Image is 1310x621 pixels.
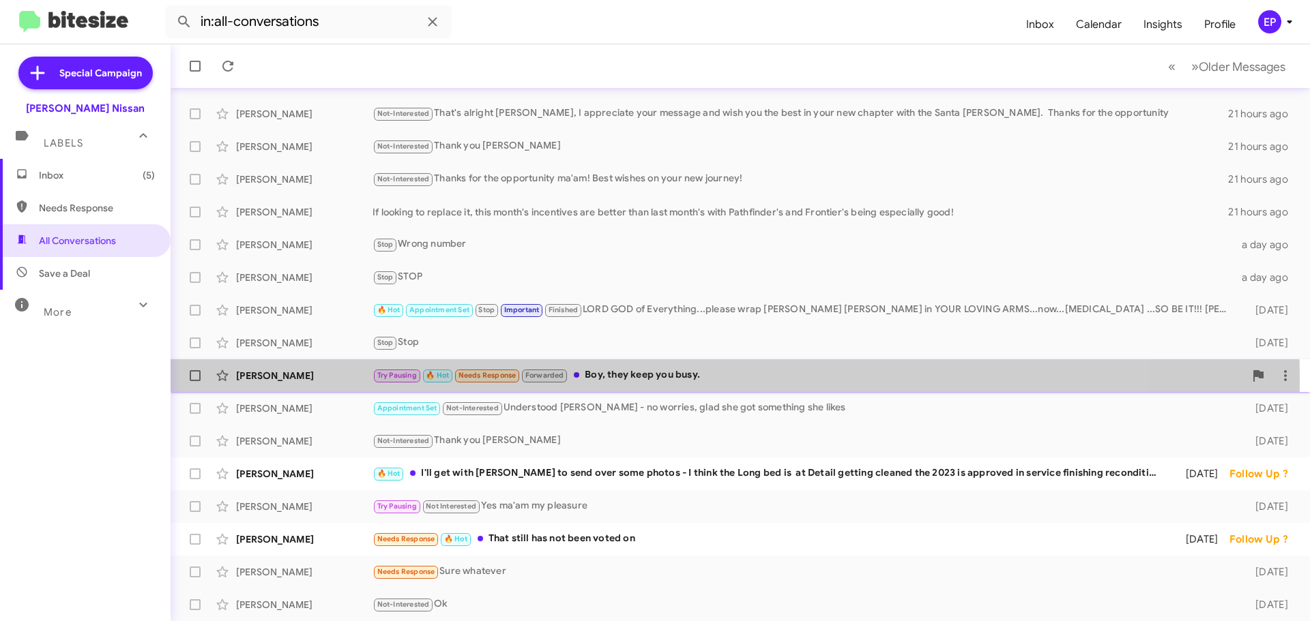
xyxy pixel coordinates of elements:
div: Sure whatever [373,564,1234,579]
div: [PERSON_NAME] [236,369,373,382]
span: (5) [143,168,155,182]
div: [DATE] [1234,402,1299,415]
span: More [44,306,72,318]
div: Yes ma'am my pleasure [373,498,1234,514]
span: Inbox [39,168,155,182]
div: [PERSON_NAME] [236,565,373,579]
a: Special Campaign [18,57,153,89]
span: 🔥 Hot [377,305,401,314]
span: Stop [377,273,394,282]
div: Ok [373,596,1234,612]
div: [PERSON_NAME] [236,303,373,317]
span: Needs Response [458,371,516,380]
div: [PERSON_NAME] [236,107,373,121]
a: Insights [1133,5,1193,44]
span: Labels [44,137,83,149]
span: Appointment Set [409,305,469,314]
div: 21 hours ago [1228,140,1299,153]
span: Finished [549,305,579,314]
span: Not-Interested [446,404,499,412]
div: That's alright [PERSON_NAME], I appreciate your message and wish you the best in your new chapter... [373,106,1228,121]
span: Not-Interested [377,142,430,151]
div: STOP [373,269,1234,285]
span: Needs Response [377,534,435,543]
div: Follow Up ? [1229,532,1299,546]
div: I'll get with [PERSON_NAME] to send over some photos - I think the Long bed is at Detail getting ... [373,466,1168,481]
div: a day ago [1234,238,1299,252]
span: Try Pausing [377,371,417,380]
span: All Conversations [39,234,116,247]
span: Not Interested [426,502,476,511]
div: [PERSON_NAME] [236,598,373,611]
span: Special Campaign [59,66,142,80]
div: Follow Up ? [1229,467,1299,481]
div: LORD GOD of Everything...please wrap [PERSON_NAME] [PERSON_NAME] in YOUR LOVING ARMS...now...[MED... [373,302,1234,318]
div: [PERSON_NAME] [236,500,373,513]
div: 21 hours ago [1228,107,1299,121]
span: Needs Response [39,201,155,215]
div: Boy, they keep you busy. [373,367,1244,383]
span: Stop [377,240,394,249]
a: Calendar [1065,5,1133,44]
span: 🔥 Hot [377,469,401,478]
span: 🔥 Hot [426,371,449,380]
span: Save a Deal [39,267,90,280]
span: Older Messages [1199,59,1285,74]
div: a day ago [1234,271,1299,284]
div: [PERSON_NAME] [236,140,373,153]
span: Appointment Set [377,404,437,412]
div: [PERSON_NAME] [236,205,373,219]
div: 21 hours ago [1228,172,1299,186]
a: Profile [1193,5,1247,44]
div: [PERSON_NAME] [236,434,373,448]
div: [PERSON_NAME] [236,467,373,481]
input: Search [165,5,452,38]
div: [PERSON_NAME] Nissan [26,102,145,115]
nav: Page navigation example [1161,52,1294,80]
div: If looking to replace it, this month's incentives are better than last month's with Pathfinder's ... [373,205,1228,219]
div: [DATE] [1168,532,1229,546]
span: Needs Response [377,567,435,576]
div: [DATE] [1168,467,1229,481]
button: Previous [1160,52,1184,80]
div: [PERSON_NAME] [236,532,373,546]
div: Thank you [PERSON_NAME] [373,433,1234,449]
div: [DATE] [1234,336,1299,350]
span: Not-Interested [377,600,430,609]
span: » [1191,58,1199,75]
span: 🔥 Hot [444,534,467,543]
div: [PERSON_NAME] [236,238,373,252]
div: [DATE] [1234,598,1299,611]
span: Important [504,305,540,314]
div: [DATE] [1234,434,1299,448]
span: Try Pausing [377,502,417,511]
div: [DATE] [1234,500,1299,513]
a: Inbox [1015,5,1065,44]
span: Not-Interested [377,436,430,445]
div: Wrong number [373,237,1234,252]
div: Understood [PERSON_NAME] - no worries, glad she got something she likes [373,400,1234,416]
span: Forwarded [522,369,567,382]
div: [PERSON_NAME] [236,336,373,350]
div: [PERSON_NAME] [236,402,373,415]
span: « [1168,58,1176,75]
span: Stop [478,305,495,314]
div: 21 hours ago [1228,205,1299,219]
div: [DATE] [1234,565,1299,579]
div: [DATE] [1234,303,1299,317]
div: Thanks for the opportunity ma'am! Best wishes on your new journey! [373,171,1228,187]
span: Not-Interested [377,175,430,183]
span: Not-Interested [377,109,430,118]
div: That still has not been voted on [373,531,1168,547]
div: EP [1258,10,1281,33]
div: Thank you [PERSON_NAME] [373,138,1228,154]
div: Stop [373,335,1234,350]
span: Stop [377,338,394,347]
button: Next [1183,52,1294,80]
button: EP [1247,10,1295,33]
div: [PERSON_NAME] [236,172,373,186]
